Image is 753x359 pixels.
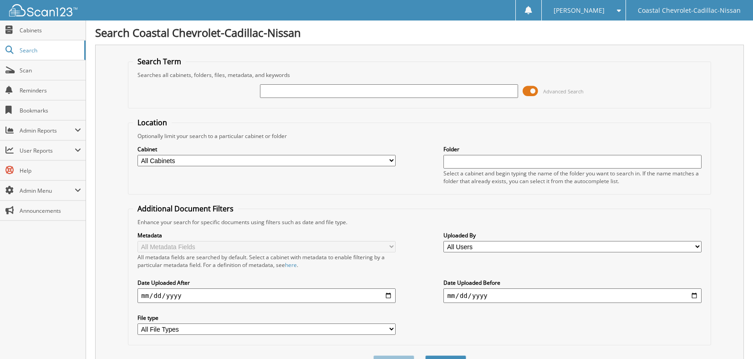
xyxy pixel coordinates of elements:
[20,26,81,34] span: Cabinets
[133,118,172,128] legend: Location
[20,46,80,54] span: Search
[20,87,81,94] span: Reminders
[137,145,395,153] label: Cabinet
[95,25,744,40] h1: Search Coastal Chevrolet-Cadillac-Nissan
[133,218,706,226] div: Enhance your search for specific documents using filters such as date and file type.
[133,204,238,214] legend: Additional Document Filters
[20,107,81,114] span: Bookmarks
[133,56,186,67] legend: Search Term
[543,88,584,95] span: Advanced Search
[443,288,701,303] input: end
[554,8,605,13] span: [PERSON_NAME]
[20,147,75,154] span: User Reports
[638,8,741,13] span: Coastal Chevrolet-Cadillac-Nissan
[443,169,701,185] div: Select a cabinet and begin typing the name of the folder you want to search in. If the name match...
[443,279,701,287] label: Date Uploaded Before
[20,67,81,74] span: Scan
[20,167,81,174] span: Help
[137,253,395,269] div: All metadata fields are searched by default. Select a cabinet with metadata to enable filtering b...
[133,132,706,140] div: Optionally limit your search to a particular cabinet or folder
[20,207,81,215] span: Announcements
[20,127,75,134] span: Admin Reports
[285,261,297,269] a: here
[443,145,701,153] label: Folder
[9,4,77,16] img: scan123-logo-white.svg
[443,231,701,239] label: Uploaded By
[137,231,395,239] label: Metadata
[133,71,706,79] div: Searches all cabinets, folders, files, metadata, and keywords
[20,187,75,195] span: Admin Menu
[137,288,395,303] input: start
[137,279,395,287] label: Date Uploaded After
[137,314,395,322] label: File type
